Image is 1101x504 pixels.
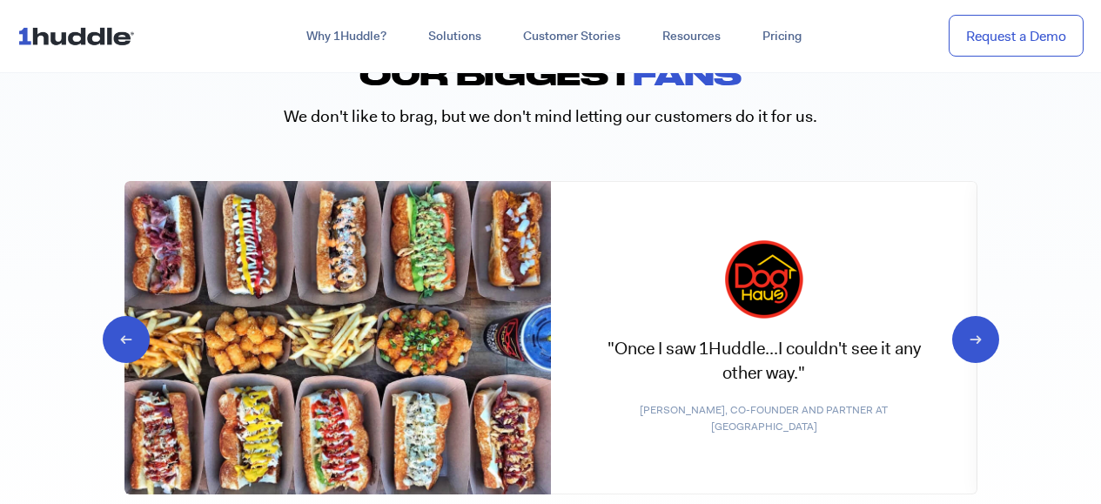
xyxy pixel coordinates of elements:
[407,21,502,52] a: Solutions
[633,57,742,91] span: fans
[124,105,977,129] p: We don't like to brag, but we don't mind letting our customers do it for us.
[502,21,641,52] a: Customer Stories
[949,15,1084,57] a: Request a Demo
[586,402,942,434] span: [PERSON_NAME], Co-Founder and Partner at [GEOGRAPHIC_DATA]
[124,61,977,88] h2: Our biggest
[952,329,969,346] div: Next slide
[586,240,942,385] div: "Once I saw 1Huddle...I couldn't see it any other way."
[285,21,407,52] a: Why 1Huddle?
[17,19,142,52] img: ...
[742,21,822,52] a: Pricing
[124,181,551,494] img: Hagop Giragossian, Co-Founder and Partner at Dog Haus
[724,240,802,319] img: Dog-Haus.png
[641,21,742,52] a: Resources
[133,329,150,346] div: Previous slide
